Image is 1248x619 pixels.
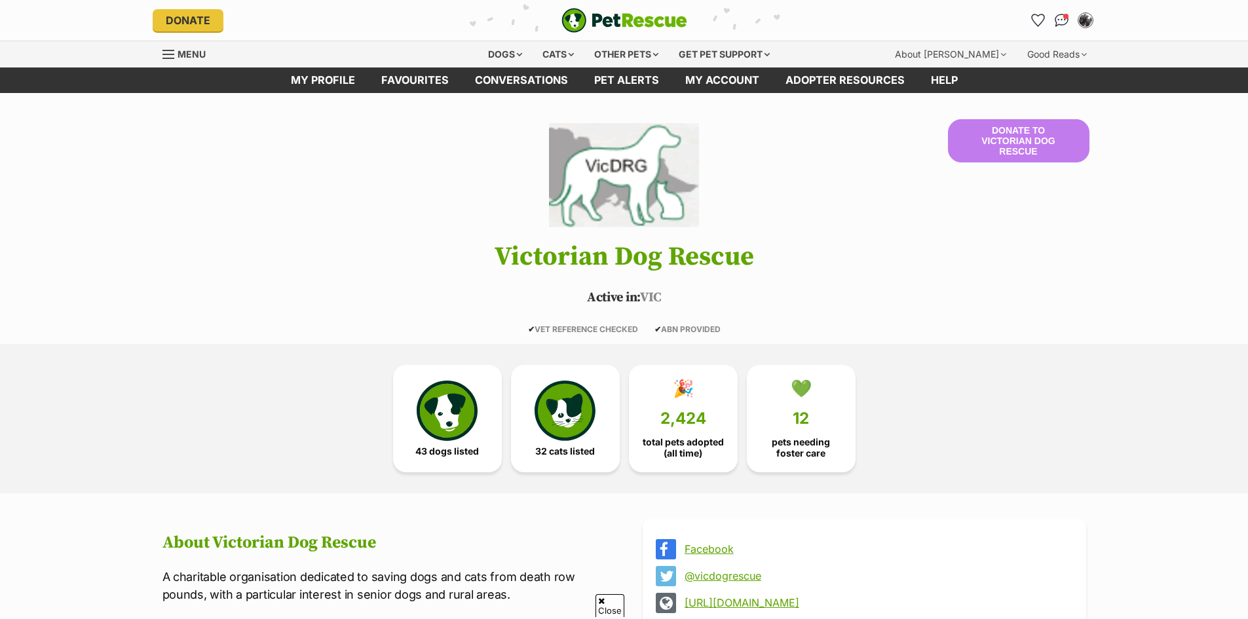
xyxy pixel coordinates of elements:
[415,446,479,457] span: 43 dogs listed
[549,119,698,231] img: Victorian Dog Rescue
[533,41,583,67] div: Cats
[654,324,721,334] span: ABN PROVIDED
[685,543,1068,555] a: Facebook
[178,48,206,60] span: Menu
[758,437,844,458] span: pets needing foster care
[368,67,462,93] a: Favourites
[948,119,1089,162] button: Donate to Victorian Dog Rescue
[660,409,706,428] span: 2,424
[654,324,661,334] icon: ✔
[1055,14,1068,27] img: chat-41dd97257d64d25036548639549fe6c8038ab92f7586957e7f3b1b290dea8141.svg
[585,41,668,67] div: Other pets
[685,597,1068,609] a: [URL][DOMAIN_NAME]
[417,381,477,441] img: petrescue-icon-eee76f85a60ef55c4a1927667547b313a7c0e82042636edf73dce9c88f694885.svg
[918,67,971,93] a: Help
[587,290,640,306] span: Active in:
[673,379,694,398] div: 🎉
[685,570,1068,582] a: @vicdogrescue
[581,67,672,93] a: Pet alerts
[143,288,1106,308] p: VIC
[629,365,738,472] a: 🎉 2,424 total pets adopted (all time)
[535,446,595,457] span: 32 cats listed
[561,8,687,33] a: PetRescue
[535,381,595,441] img: cat-icon-068c71abf8fe30c970a85cd354bc8e23425d12f6e8612795f06af48be43a487a.svg
[886,41,1015,67] div: About [PERSON_NAME]
[153,9,223,31] a: Donate
[772,67,918,93] a: Adopter resources
[528,324,638,334] span: VET REFERENCE CHECKED
[1028,10,1049,31] a: Favourites
[640,437,727,458] span: total pets adopted (all time)
[561,8,687,33] img: logo-e224e6f780fb5917bec1dbf3a21bbac754714ae5b6737aabdf751b685950b380.svg
[162,533,606,553] h2: About Victorian Dog Rescue
[596,594,624,617] span: Close
[1051,10,1072,31] a: Conversations
[511,365,620,472] a: 32 cats listed
[1028,10,1096,31] ul: Account quick links
[462,67,581,93] a: conversations
[672,67,772,93] a: My account
[791,379,812,398] div: 💚
[162,568,606,603] p: A charitable organisation dedicated to saving dogs and cats from death row pounds, with a particu...
[1075,10,1096,31] button: My account
[747,365,856,472] a: 💚 12 pets needing foster care
[1018,41,1096,67] div: Good Reads
[670,41,779,67] div: Get pet support
[143,242,1106,271] h1: Victorian Dog Rescue
[162,41,215,65] a: Menu
[479,41,531,67] div: Dogs
[528,324,535,334] icon: ✔
[1079,14,1092,27] img: Kate Stockwell profile pic
[793,409,809,428] span: 12
[393,365,502,472] a: 43 dogs listed
[278,67,368,93] a: My profile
